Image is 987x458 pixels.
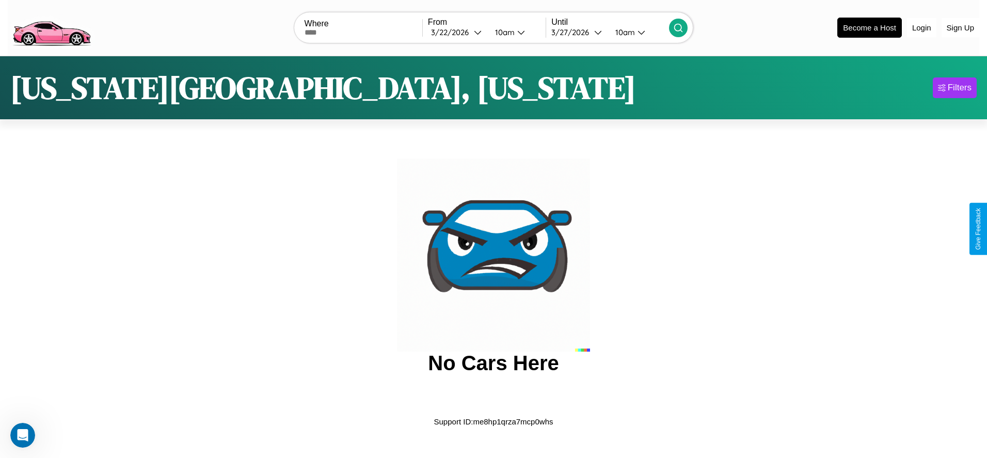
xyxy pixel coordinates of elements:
[428,18,546,27] label: From
[487,27,546,38] button: 10am
[607,27,669,38] button: 10am
[975,208,982,250] div: Give Feedback
[948,83,972,93] div: Filters
[10,423,35,448] iframe: Intercom live chat
[933,77,977,98] button: Filters
[837,18,902,38] button: Become a Host
[434,415,553,429] p: Support ID: me8hp1qrza7mcp0whs
[907,18,936,37] button: Login
[490,27,517,37] div: 10am
[551,27,594,37] div: 3 / 27 / 2026
[551,18,669,27] label: Until
[610,27,638,37] div: 10am
[305,19,422,28] label: Where
[10,67,636,109] h1: [US_STATE][GEOGRAPHIC_DATA], [US_STATE]
[428,27,487,38] button: 3/22/2026
[942,18,979,37] button: Sign Up
[428,352,559,375] h2: No Cars Here
[431,27,474,37] div: 3 / 22 / 2026
[397,159,590,352] img: car
[8,5,95,49] img: logo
